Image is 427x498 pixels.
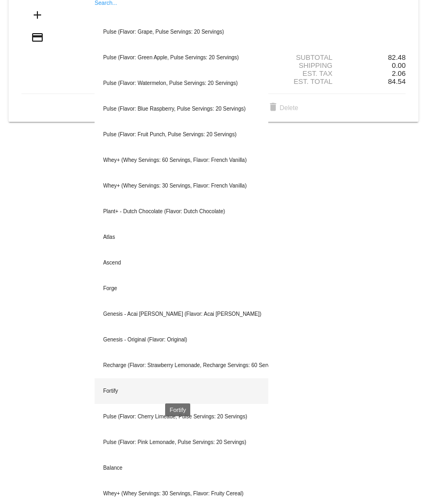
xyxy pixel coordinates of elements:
[95,378,268,404] div: Fortify
[95,455,268,481] div: Balance
[95,250,268,276] div: Ascend
[95,45,268,71] div: Pulse (Flavor: Green Apple, Pulse Servings: 20 Servings)
[95,173,268,199] div: Whey+ (Whey Servings: 30 Servings, Flavor: French Vanilla)
[95,19,268,45] div: Pulse (Flavor: Grape, Pulse Servings: 20 Servings)
[95,122,268,147] div: Pulse (Flavor: Fruit Punch, Pulse Servings: 20 Servings)
[277,69,341,77] div: Est. Tax
[95,147,268,173] div: Whey+ (Whey Servings: 60 Servings, Flavor: French Vanilla)
[95,301,268,327] div: Genesis - Acai [PERSON_NAME] (Flavor: Acai [PERSON_NAME])
[31,9,44,21] mat-icon: add
[95,71,268,96] div: Pulse (Flavor: Watermelon, Pulse Servings: 20 Servings)
[95,276,268,301] div: Forge
[277,61,341,69] div: Shipping
[277,53,341,61] div: Subtotal
[95,199,268,224] div: Plant+ - Dutch Chocolate (Flavor: Dutch Chocolate)
[267,102,280,114] mat-icon: delete
[258,98,307,118] button: Delete
[95,327,268,353] div: Genesis - Original (Flavor: Original)
[341,53,406,61] div: 82.48
[277,77,341,85] div: Est. Total
[95,430,268,455] div: Pulse (Flavor: Pink Lemonade, Pulse Servings: 20 Servings)
[95,404,268,430] div: Pulse (Flavor: Cherry Limeade, Pulse Servings: 20 Servings)
[392,61,406,69] span: 0.00
[392,69,406,77] span: 2.06
[388,77,406,85] span: 84.54
[31,31,44,44] mat-icon: credit_card
[95,224,268,250] div: Atlas
[95,10,268,18] input: Search...
[95,353,268,378] div: Recharge (Flavor: Strawberry Lemonade, Recharge Servings: 60 Servings)
[95,96,268,122] div: Pulse (Flavor: Blue Raspberry, Pulse Servings: 20 Servings)
[267,104,298,112] span: Delete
